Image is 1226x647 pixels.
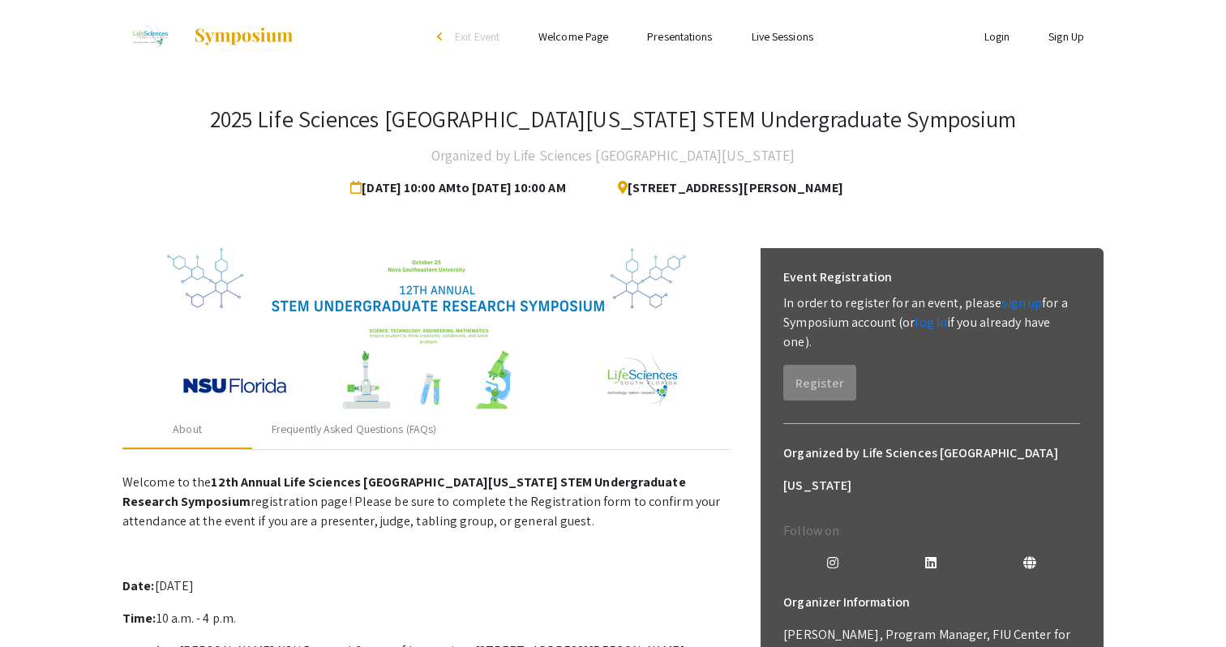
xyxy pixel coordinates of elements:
iframe: Chat [12,574,69,635]
a: 2025 Life Sciences South Florida STEM Undergraduate Symposium [122,16,294,57]
span: [STREET_ADDRESS][PERSON_NAME] [605,172,843,204]
h6: Organized by Life Sciences [GEOGRAPHIC_DATA][US_STATE] [783,437,1080,502]
div: arrow_back_ios [437,32,447,41]
span: [DATE] 10:00 AM to [DATE] 10:00 AM [350,172,572,204]
img: 2025 Life Sciences South Florida STEM Undergraduate Symposium [122,16,177,57]
strong: 12th Annual Life Sciences [GEOGRAPHIC_DATA][US_STATE] STEM Undergraduate Research Symposium [122,473,686,510]
a: Presentations [647,29,712,44]
h6: Organizer Information [783,586,1080,619]
p: In order to register for an event, please for a Symposium account (or if you already have one). [783,294,1080,352]
a: Sign Up [1048,29,1084,44]
img: 32153a09-f8cb-4114-bf27-cfb6bc84fc69.png [167,248,686,410]
img: Symposium by ForagerOne [193,27,294,46]
h6: Event Registration [783,261,892,294]
div: Frequently Asked Questions (FAQs) [272,421,436,438]
div: About [173,421,202,438]
strong: Time: [122,610,156,627]
h4: Organized by Life Sciences [GEOGRAPHIC_DATA][US_STATE] [431,139,795,172]
span: Exit Event [455,29,499,44]
button: Register [783,365,856,401]
a: sign up [1001,294,1042,311]
a: Login [984,29,1010,44]
p: Follow on [783,521,1080,541]
a: Live Sessions [752,29,813,44]
p: Welcome to the registration page! Please be sure to complete the Registration form to confirm you... [122,473,731,531]
p: 10 a.m. - 4 p.m. [122,609,731,628]
a: log in [915,314,947,331]
a: Welcome Page [538,29,608,44]
p: [DATE] [122,576,731,596]
h3: 2025 Life Sciences [GEOGRAPHIC_DATA][US_STATE] STEM Undergraduate Symposium [210,105,1017,133]
strong: Date: [122,577,155,594]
